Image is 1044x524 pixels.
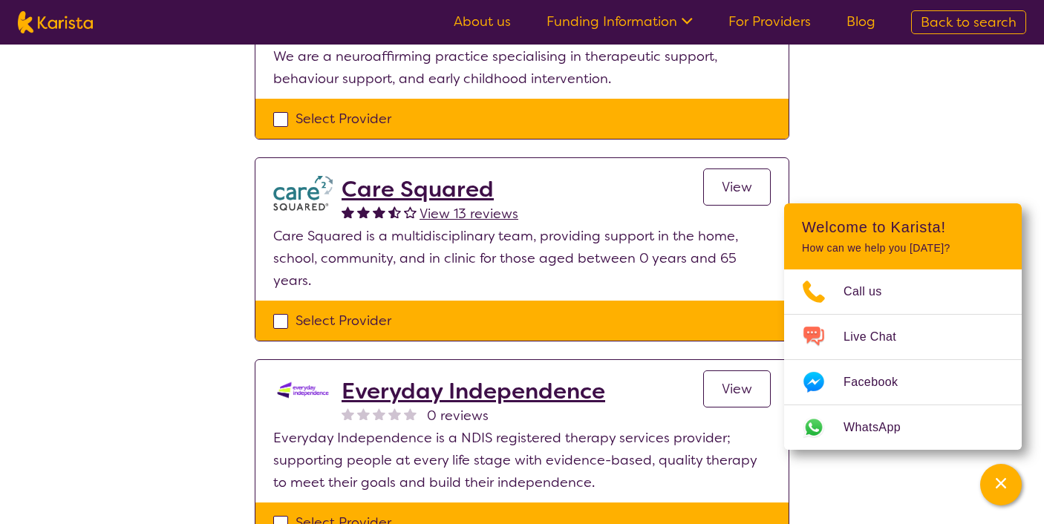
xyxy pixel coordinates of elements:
span: Live Chat [844,326,914,348]
img: emptystar [404,206,417,218]
a: Web link opens in a new tab. [784,405,1022,450]
img: nonereviewstar [404,407,417,420]
span: View [722,380,752,398]
span: Back to search [921,13,1017,31]
p: How can we help you [DATE]? [802,242,1004,255]
span: Call us [844,281,900,303]
img: watfhvlxxexrmzu5ckj6.png [273,176,333,211]
a: Blog [846,13,875,30]
a: About us [454,13,511,30]
img: nonereviewstar [388,407,401,420]
p: Everyday Independence is a NDIS registered therapy services provider; supporting people at every ... [273,427,771,494]
ul: Choose channel [784,269,1022,450]
img: fullstar [373,206,385,218]
img: fullstar [342,206,354,218]
img: halfstar [388,206,401,218]
span: Facebook [844,371,916,393]
button: Channel Menu [980,464,1022,505]
p: Care Squared is a multidisciplinary team, providing support in the home, school, community, and i... [273,225,771,292]
a: View 13 reviews [420,203,518,225]
img: nonereviewstar [357,407,370,420]
a: Everyday Independence [342,378,605,405]
img: nonereviewstar [342,407,354,420]
span: WhatsApp [844,416,919,439]
a: View [703,168,771,206]
a: Funding Information [547,13,693,30]
a: View [703,370,771,407]
div: Channel Menu [784,203,1022,450]
a: Back to search [911,10,1026,34]
span: View [722,178,752,196]
span: 0 reviews [427,405,489,427]
img: nonereviewstar [373,407,385,420]
p: We are a neuroaffirming practice specialising in therapeutic support, behaviour support, and earl... [273,45,771,90]
img: fullstar [357,206,370,218]
a: Care Squared [342,176,518,203]
h2: Welcome to Karista! [802,218,1004,236]
a: For Providers [728,13,811,30]
span: View 13 reviews [420,205,518,223]
img: Karista logo [18,11,93,33]
img: kdssqoqrr0tfqzmv8ac0.png [273,378,333,402]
